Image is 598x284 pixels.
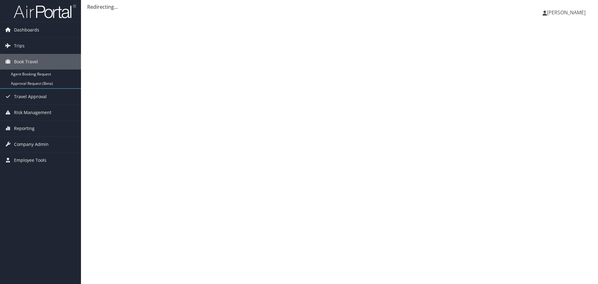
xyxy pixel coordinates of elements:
[14,137,49,152] span: Company Admin
[543,3,592,22] a: [PERSON_NAME]
[14,54,38,70] span: Book Travel
[87,3,592,11] div: Redirecting...
[14,4,76,19] img: airportal-logo.png
[14,152,46,168] span: Employee Tools
[14,105,51,120] span: Risk Management
[14,38,25,54] span: Trips
[14,22,39,38] span: Dashboards
[547,9,586,16] span: [PERSON_NAME]
[14,121,35,136] span: Reporting
[14,89,47,104] span: Travel Approval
